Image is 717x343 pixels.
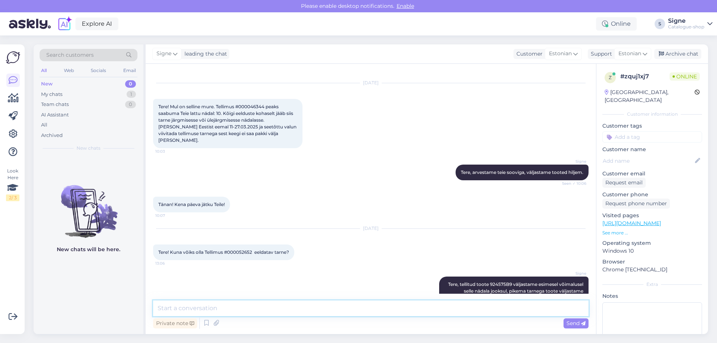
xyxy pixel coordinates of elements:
[588,50,612,58] div: Support
[596,17,637,31] div: Online
[41,80,53,88] div: New
[41,121,47,129] div: All
[549,50,572,58] span: Estonian
[668,18,704,24] div: Signe
[602,111,702,118] div: Customer information
[602,178,646,188] div: Request email
[34,172,143,239] img: No chats
[602,258,702,266] p: Browser
[57,246,120,253] p: New chats will be here.
[75,18,118,30] a: Explore AI
[654,49,701,59] div: Archive chat
[155,149,183,154] span: 10:03
[6,50,20,65] img: Askly Logo
[602,131,702,143] input: Add a tag
[448,281,584,300] span: Tere, tellitud toote 924575B9 väljastame esimesel võimalusel selle nädala jooksul, pikema tarnega...
[181,50,227,58] div: leading the chat
[156,50,171,58] span: Signe
[6,168,19,201] div: Look Here
[602,170,702,178] p: Customer email
[89,66,108,75] div: Socials
[155,213,183,218] span: 10:07
[668,18,713,30] a: SigneCatalogue-shop
[77,145,100,152] span: New chats
[41,101,69,108] div: Team chats
[6,194,19,201] div: 2 / 3
[155,261,183,266] span: 13:06
[40,66,48,75] div: All
[153,79,589,86] div: [DATE]
[602,122,702,130] p: Customer tags
[46,51,94,59] span: Search customers
[602,191,702,199] p: Customer phone
[668,24,704,30] div: Catalogue-shop
[618,50,641,58] span: Estonian
[153,318,197,328] div: Private note
[127,91,136,98] div: 1
[602,292,702,300] p: Notes
[567,320,586,327] span: Send
[158,202,225,207] span: Tänan! Kena päeva jätku Teile!
[558,271,586,276] span: Signe
[57,16,72,32] img: explore-ai
[158,104,298,143] span: Tere! Mul on selline mure. Tellimus #000046344 peaks saabuma Teie lattu nädal: 10. Kõigi eelduste...
[125,80,136,88] div: 0
[602,220,661,227] a: [URL][DOMAIN_NAME]
[602,212,702,219] p: Visited pages
[602,199,670,209] div: Request phone number
[602,247,702,255] p: Windows 10
[122,66,137,75] div: Email
[605,88,695,104] div: [GEOGRAPHIC_DATA], [GEOGRAPHIC_DATA]
[158,249,289,255] span: Tere! Kuna võiks olla Tellimus #000052652 eeldatav tarne?
[609,75,612,80] span: z
[558,181,586,186] span: Seen ✓ 10:06
[153,225,589,232] div: [DATE]
[602,266,702,274] p: Chrome [TECHNICAL_ID]
[41,111,69,119] div: AI Assistant
[602,239,702,247] p: Operating system
[602,281,702,288] div: Extra
[655,19,665,29] div: S
[394,3,416,9] span: Enable
[620,72,670,81] div: # zquj1xj7
[125,101,136,108] div: 0
[41,132,63,139] div: Archived
[602,146,702,153] p: Customer name
[670,72,700,81] span: Online
[461,169,583,175] span: Tere, arvestame teie sooviga, väljastame tooted hiljem.
[602,230,702,236] p: See more ...
[41,91,62,98] div: My chats
[513,50,543,58] div: Customer
[558,159,586,164] span: Signe
[62,66,75,75] div: Web
[603,157,693,165] input: Add name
